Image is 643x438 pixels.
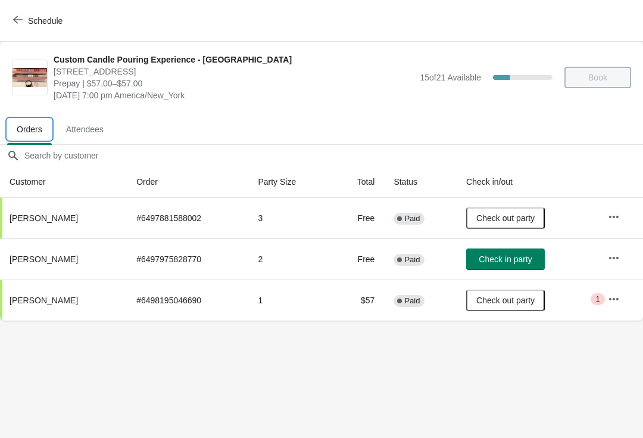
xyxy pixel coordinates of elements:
[404,214,420,223] span: Paid
[127,198,248,238] td: # 6497881588002
[13,68,47,88] img: Custom Candle Pouring Experience - Fort Lauderdale
[595,294,600,304] span: 1
[127,238,248,279] td: # 6497975828770
[54,89,414,101] span: [DATE] 7:00 pm America/New_York
[331,279,384,321] td: $57
[57,119,113,140] span: Attendees
[248,279,331,321] td: 1
[466,207,545,229] button: Check out party
[54,54,414,66] span: Custom Candle Pouring Experience - [GEOGRAPHIC_DATA]
[476,213,535,223] span: Check out party
[479,254,532,264] span: Check in party
[10,296,78,305] span: [PERSON_NAME]
[54,66,414,77] span: [STREET_ADDRESS]
[127,166,248,198] th: Order
[7,119,52,140] span: Orders
[466,248,545,270] button: Check in party
[10,213,78,223] span: [PERSON_NAME]
[466,290,545,311] button: Check out party
[420,73,481,82] span: 15 of 21 Available
[127,279,248,321] td: # 6498195046690
[384,166,457,198] th: Status
[24,145,643,166] input: Search by customer
[331,166,384,198] th: Total
[457,166,598,198] th: Check in/out
[248,198,331,238] td: 3
[404,255,420,265] span: Paid
[28,16,63,26] span: Schedule
[54,77,414,89] span: Prepay | $57.00–$57.00
[404,296,420,306] span: Paid
[331,238,384,279] td: Free
[248,238,331,279] td: 2
[331,198,384,238] td: Free
[476,296,535,305] span: Check out party
[10,254,78,264] span: [PERSON_NAME]
[248,166,331,198] th: Party Size
[6,10,72,32] button: Schedule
